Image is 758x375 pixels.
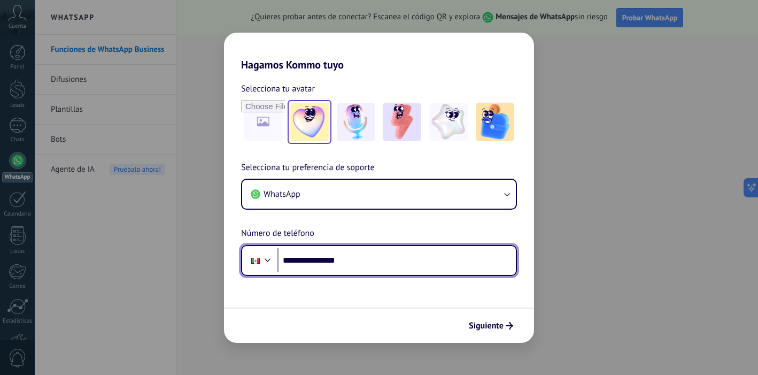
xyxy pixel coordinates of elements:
[290,103,329,141] img: -1.jpeg
[429,103,468,141] img: -4.jpeg
[464,317,518,335] button: Siguiente
[241,161,375,175] span: Selecciona tu preferencia de soporte
[241,82,315,96] span: Selecciona tu avatar
[245,249,266,272] div: Mexico: + 52
[242,180,516,209] button: WhatsApp
[264,189,300,200] span: WhatsApp
[469,322,504,330] span: Siguiente
[476,103,514,141] img: -5.jpeg
[224,33,534,71] h2: Hagamos Kommo tuyo
[241,227,314,241] span: Número de teléfono
[383,103,421,141] img: -3.jpeg
[337,103,375,141] img: -2.jpeg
